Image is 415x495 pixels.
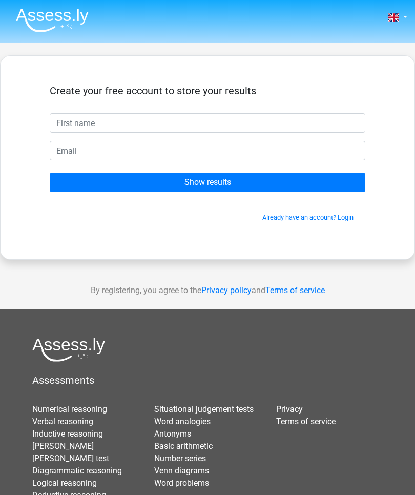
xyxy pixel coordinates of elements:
a: Venn diagrams [154,466,209,476]
img: Assessly [16,8,89,32]
a: Basic arithmetic [154,441,213,451]
a: Inductive reasoning [32,429,103,439]
h5: Create your free account to store your results [50,85,365,97]
a: Verbal reasoning [32,417,93,426]
a: Privacy policy [201,285,252,295]
input: Show results [50,173,365,192]
img: Assessly logo [32,338,105,362]
a: Situational judgement tests [154,404,254,414]
input: First name [50,113,365,133]
a: Diagrammatic reasoning [32,466,122,476]
a: Antonyms [154,429,191,439]
a: Terms of service [265,285,325,295]
a: Word analogies [154,417,211,426]
a: Numerical reasoning [32,404,107,414]
h5: Assessments [32,374,383,386]
a: Logical reasoning [32,478,97,488]
a: Word problems [154,478,209,488]
a: Already have an account? Login [262,214,354,221]
input: Email [50,141,365,160]
a: Terms of service [276,417,336,426]
a: Number series [154,453,206,463]
a: [PERSON_NAME] [PERSON_NAME] test [32,441,109,463]
a: Privacy [276,404,303,414]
